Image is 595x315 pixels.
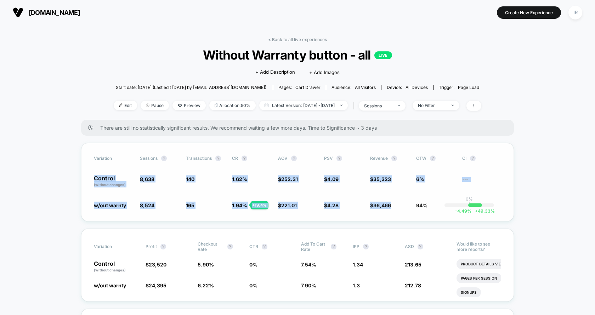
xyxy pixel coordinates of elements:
span: $ [324,202,339,208]
span: $ [146,261,166,268]
span: (without changes) [94,182,126,187]
span: IPP [353,244,359,249]
img: end [452,105,454,106]
span: Allocation: 50% [209,101,256,110]
span: 6% [416,176,424,182]
button: ? [262,244,267,249]
span: CR [232,156,238,161]
span: Checkout Rate [198,241,224,252]
span: 4.09 [327,176,339,182]
p: Control [94,261,138,273]
span: There are still no statistically significant results. We recommend waiting a few more days . Time... [100,125,500,131]
img: rebalance [215,103,217,107]
button: ? [336,156,342,161]
span: 8,524 [140,202,154,208]
span: 94% [416,202,427,208]
span: | [351,101,359,111]
span: PSV [324,156,333,161]
p: LIVE [374,51,392,59]
li: Pages Per Session [457,273,501,283]
button: Create New Experience [497,6,561,19]
span: Preview [172,101,206,110]
span: 5.90 % [198,261,214,268]
span: 7.90 % [301,282,316,288]
span: Edit [114,101,137,110]
button: ? [418,244,423,249]
span: $ [146,282,166,288]
span: 1.3 [353,282,360,288]
span: Latest Version: [DATE] - [DATE] [259,101,348,110]
span: 49.33 % [471,208,495,214]
span: All Visitors [355,85,376,90]
span: $ [278,202,297,208]
span: + Add Description [255,69,295,76]
span: $ [278,176,298,182]
span: -4.49 % [455,208,471,214]
span: Variation [94,241,133,252]
button: ? [161,156,167,161]
p: Control [94,175,133,187]
span: 1.94 % [232,202,247,208]
button: ? [391,156,397,161]
span: Sessions [140,156,158,161]
span: 212.78 [405,282,421,288]
img: edit [119,103,123,107]
button: IR [566,5,584,20]
span: 1.34 [353,261,363,268]
span: (without changes) [94,268,126,272]
span: Transactions [186,156,212,161]
div: sessions [364,103,392,108]
p: Would like to see more reports? [457,241,501,252]
span: 165 [186,202,194,208]
img: Visually logo [13,7,23,18]
span: 213.65 [405,261,421,268]
span: Device: [381,85,433,90]
span: cart drawer [295,85,321,90]
li: Signups [457,287,481,297]
span: + Add Images [309,69,340,75]
span: w/out warnty [94,202,126,208]
div: + 19.4 % [250,201,268,209]
span: 6.22 % [198,282,214,288]
span: 140 [186,176,194,182]
button: ? [291,156,297,161]
img: end [340,105,342,106]
p: 0% [466,196,473,202]
span: Without Warranty button - all [132,47,463,62]
img: calendar [265,103,268,107]
button: [DOMAIN_NAME] [11,7,82,18]
span: --- [462,177,501,187]
span: 1.62 % [232,176,247,182]
div: Pages: [278,85,321,90]
span: w/out warnty [94,282,126,288]
span: [DOMAIN_NAME] [29,9,80,16]
span: 35,323 [373,176,391,182]
div: Audience: [331,85,376,90]
span: Add To Cart Rate [301,241,327,252]
span: 7.54 % [301,261,316,268]
button: ? [470,156,476,161]
button: ? [242,156,247,161]
span: Profit [146,244,157,249]
span: + [475,208,478,214]
span: 221.01 [281,202,297,208]
span: CTR [249,244,258,249]
li: Product Details Views Rate [457,259,521,269]
span: Variation [94,156,133,161]
span: Pause [141,101,169,110]
span: 0 % [249,261,257,268]
img: end [146,103,149,107]
button: ? [363,244,369,249]
span: 0 % [249,282,257,288]
span: 36,466 [373,202,391,208]
button: ? [160,244,166,249]
p: | [469,202,470,207]
div: Trigger: [439,85,479,90]
img: end [398,105,400,106]
span: $ [370,176,391,182]
button: ? [215,156,221,161]
span: 252.31 [281,176,298,182]
div: IR [568,6,582,19]
span: $ [324,176,339,182]
span: all devices [406,85,428,90]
